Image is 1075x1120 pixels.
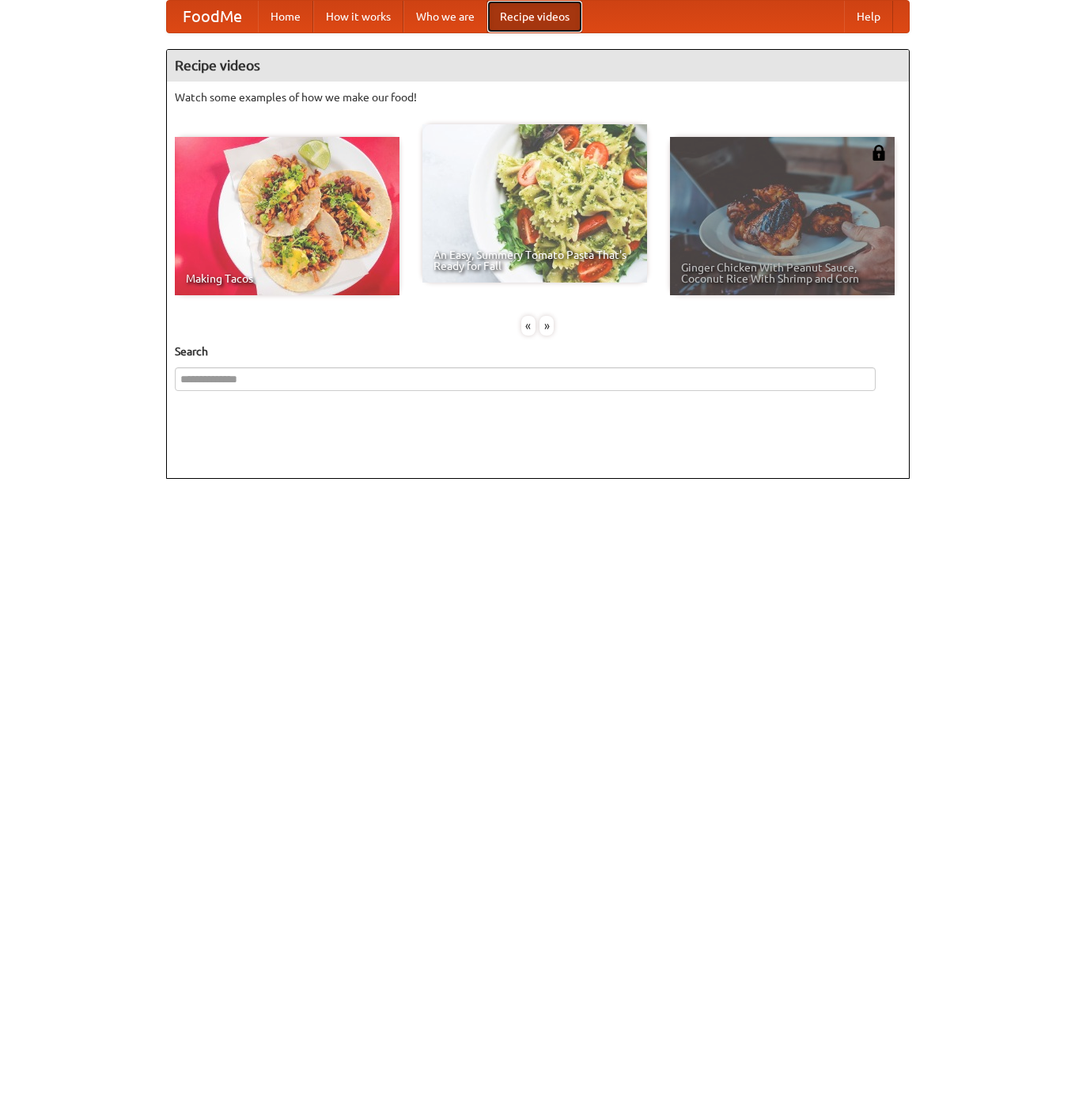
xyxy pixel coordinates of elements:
div: » [539,316,554,336]
a: Home [258,1,313,32]
a: Recipe videos [487,1,582,32]
span: An Easy, Summery Tomato Pasta That's Ready for Fall [433,249,636,271]
h5: Search [175,344,901,359]
a: FoodMe [167,1,258,32]
a: An Easy, Summery Tomato Pasta That's Ready for Fall [422,124,647,283]
p: Watch some examples of how we make our food! [175,89,901,105]
a: Who we are [403,1,487,32]
a: How it works [313,1,403,32]
a: Making Tacos [175,137,399,295]
a: Help [844,1,893,32]
div: « [521,316,536,336]
h4: Recipe videos [167,50,909,82]
img: 483408.png [871,145,887,161]
span: Making Tacos [186,273,388,284]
